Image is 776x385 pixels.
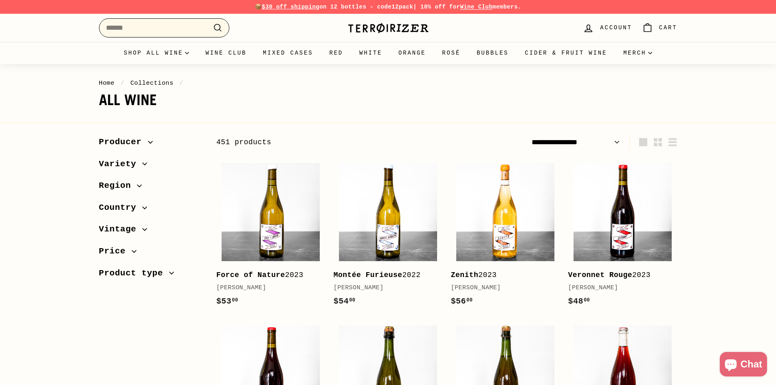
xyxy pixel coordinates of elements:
[460,4,492,10] a: Wine Club
[351,42,390,64] a: White
[391,4,413,10] strong: 12pack
[568,158,677,316] a: Veronnet Rouge2023[PERSON_NAME]
[390,42,434,64] a: Orange
[99,199,203,221] button: Country
[568,283,669,293] div: [PERSON_NAME]
[99,78,677,88] nav: breadcrumbs
[334,271,402,279] b: Montée Furieuse
[451,271,479,279] b: Zenith
[99,244,132,258] span: Price
[99,135,148,149] span: Producer
[99,201,143,215] span: Country
[99,155,203,177] button: Variety
[99,92,677,108] h1: All wine
[99,264,203,286] button: Product type
[130,79,174,87] a: Collections
[116,42,198,64] summary: Shop all wine
[578,16,637,40] a: Account
[99,79,115,87] a: Home
[255,42,321,64] a: Mixed Cases
[216,271,285,279] b: Force of Nature
[466,297,473,303] sup: 00
[334,283,435,293] div: [PERSON_NAME]
[119,79,127,87] span: /
[659,23,677,32] span: Cart
[637,16,682,40] a: Cart
[178,79,186,87] span: /
[321,42,351,64] a: Red
[451,297,473,306] span: $56
[83,42,694,64] div: Primary
[216,283,317,293] div: [PERSON_NAME]
[216,269,317,281] div: 2023
[451,158,560,316] a: Zenith2023[PERSON_NAME]
[216,297,238,306] span: $53
[99,179,137,193] span: Region
[334,269,435,281] div: 2022
[434,42,468,64] a: Rosé
[99,242,203,264] button: Price
[216,136,447,148] div: 451 products
[568,297,590,306] span: $48
[99,133,203,155] button: Producer
[451,269,552,281] div: 2023
[216,158,325,316] a: Force of Nature2023[PERSON_NAME]
[600,23,632,32] span: Account
[615,42,660,64] summary: Merch
[568,271,633,279] b: Veronnet Rouge
[568,269,669,281] div: 2023
[99,177,203,199] button: Region
[451,283,552,293] div: [PERSON_NAME]
[197,42,255,64] a: Wine Club
[334,297,356,306] span: $54
[262,4,320,10] span: $30 off shipping
[717,352,769,378] inbox-online-store-chat: Shopify online store chat
[468,42,517,64] a: Bubbles
[99,157,143,171] span: Variety
[349,297,355,303] sup: 00
[99,222,143,236] span: Vintage
[517,42,616,64] a: Cider & Fruit Wine
[99,220,203,242] button: Vintage
[232,297,238,303] sup: 00
[99,266,169,280] span: Product type
[99,2,677,11] p: 📦 on 12 bottles - code | 10% off for members.
[584,297,590,303] sup: 00
[334,158,443,316] a: Montée Furieuse2022[PERSON_NAME]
